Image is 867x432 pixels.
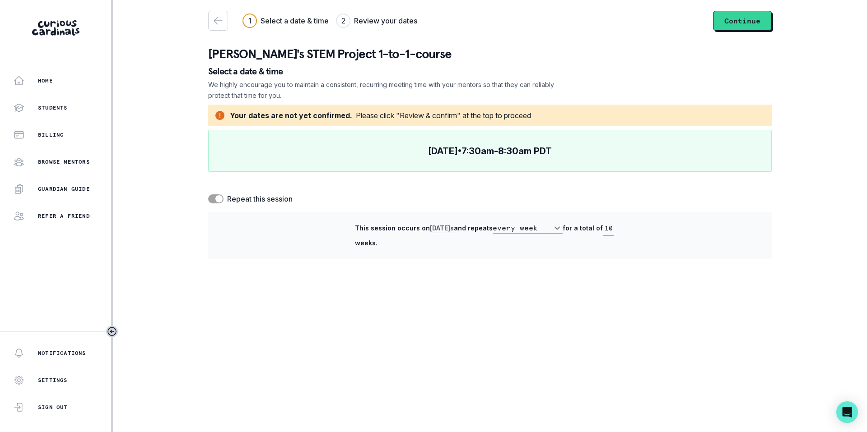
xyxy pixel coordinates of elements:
[227,193,293,204] label: Repeat this session
[563,224,603,232] span: for a total of
[261,15,329,26] h3: Select a date & time
[38,377,68,384] p: Settings
[355,239,378,247] span: weeks.
[38,212,90,220] p: Refer a friend
[713,11,772,31] button: Continue
[341,15,345,26] div: 2
[38,349,86,357] p: Notifications
[38,404,68,411] p: Sign Out
[208,79,555,101] p: We highly encourage you to maintain a consistent, recurring meeting time with your mentors so tha...
[248,15,252,26] div: 1
[354,15,417,26] h3: Review your dates
[208,67,772,76] p: Select a date & time
[106,326,118,337] button: Toggle sidebar
[38,158,90,165] p: Browse Mentors
[836,401,858,423] div: Open Intercom Messenger
[208,45,772,63] p: [PERSON_NAME]'s STEM Project 1-to-1-course
[356,110,531,121] div: Please click "Review & confirm" at the top to proceed
[242,14,417,28] div: Progress
[38,131,64,138] p: Billing
[38,104,68,111] p: Students
[38,77,53,84] p: Home
[38,185,90,193] p: Guardian Guide
[454,224,493,232] span: and repeats
[428,146,552,156] p: [DATE] • 7:30am - 8:30am PDT
[230,110,352,121] div: Your dates are not yet confirmed.
[32,20,79,36] img: Curious Cardinals Logo
[355,224,430,232] span: This session occurs on
[430,224,454,233] span: [DATE] s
